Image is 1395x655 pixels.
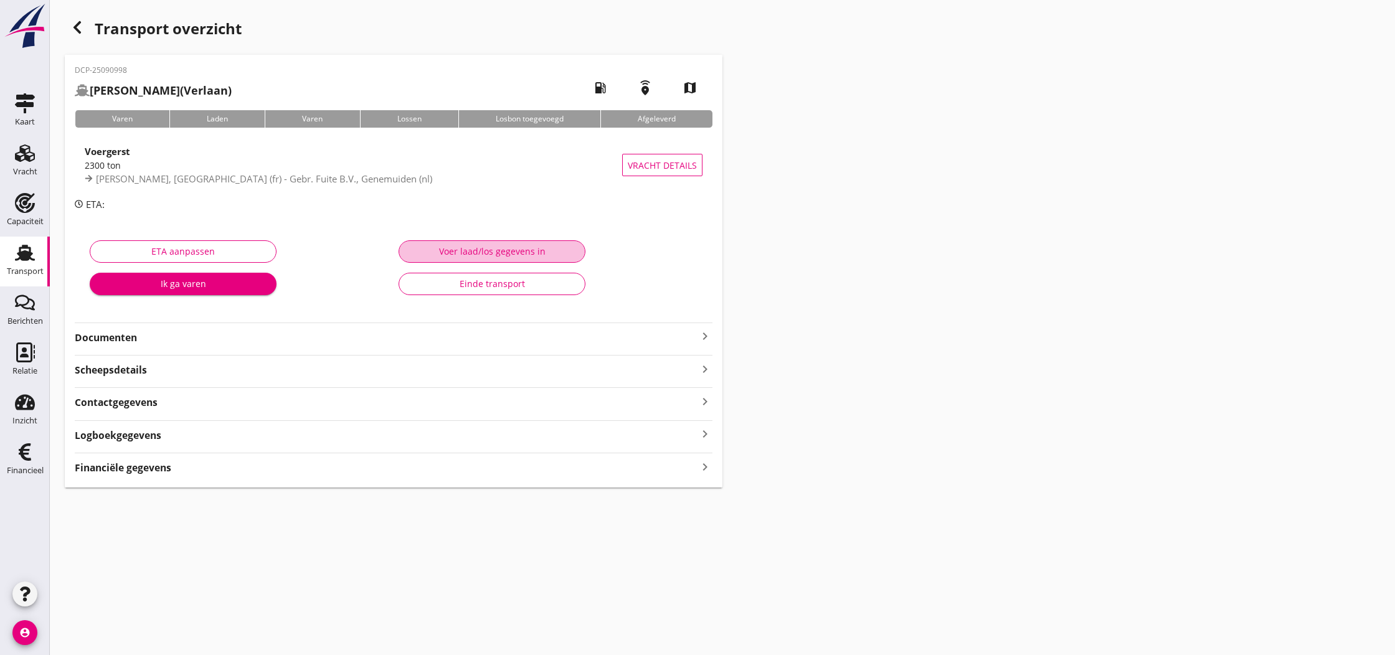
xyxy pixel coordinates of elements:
a: Voergerst2300 ton[PERSON_NAME], [GEOGRAPHIC_DATA] (fr) - Gebr. Fuite B.V., Genemuiden (nl)Vracht ... [75,138,712,192]
div: Einde transport [409,277,575,290]
div: Laden [169,110,265,128]
button: Ik ga varen [90,273,277,295]
i: keyboard_arrow_right [697,360,712,377]
div: Varen [265,110,359,128]
i: account_circle [12,620,37,645]
span: ETA: [86,198,105,210]
div: Voer laad/los gegevens in [409,245,575,258]
span: Vracht details [628,159,697,172]
i: keyboard_arrow_right [697,393,712,410]
strong: Contactgegevens [75,395,158,410]
div: Varen [75,110,169,128]
div: ETA aanpassen [100,245,266,258]
div: Lossen [360,110,458,128]
i: keyboard_arrow_right [697,329,712,344]
div: Transport overzicht [65,15,722,45]
strong: Scheepsdetails [75,363,147,377]
strong: Logboekgegevens [75,428,161,443]
h2: (Verlaan) [75,82,232,99]
i: keyboard_arrow_right [697,426,712,443]
div: Berichten [7,317,43,325]
div: Losbon toegevoegd [458,110,600,128]
div: Relatie [12,367,37,375]
button: ETA aanpassen [90,240,277,263]
div: Ik ga varen [100,277,267,290]
div: Transport [7,267,44,275]
i: local_gas_station [583,70,618,105]
img: logo-small.a267ee39.svg [2,3,47,49]
div: Capaciteit [7,217,44,225]
strong: Financiële gegevens [75,461,171,475]
span: [PERSON_NAME], [GEOGRAPHIC_DATA] (fr) - Gebr. Fuite B.V., Genemuiden (nl) [96,172,432,185]
div: 2300 ton [85,159,622,172]
button: Voer laad/los gegevens in [399,240,585,263]
div: Afgeleverd [600,110,712,128]
button: Vracht details [622,154,702,176]
div: Financieel [7,466,44,474]
div: Kaart [15,118,35,126]
i: keyboard_arrow_right [697,458,712,475]
strong: Documenten [75,331,697,345]
i: map [673,70,707,105]
button: Einde transport [399,273,585,295]
div: Inzicht [12,417,37,425]
i: emergency_share [628,70,663,105]
strong: Voergerst [85,145,130,158]
p: DCP-25090998 [75,65,232,76]
div: Vracht [13,167,37,176]
strong: [PERSON_NAME] [90,83,180,98]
